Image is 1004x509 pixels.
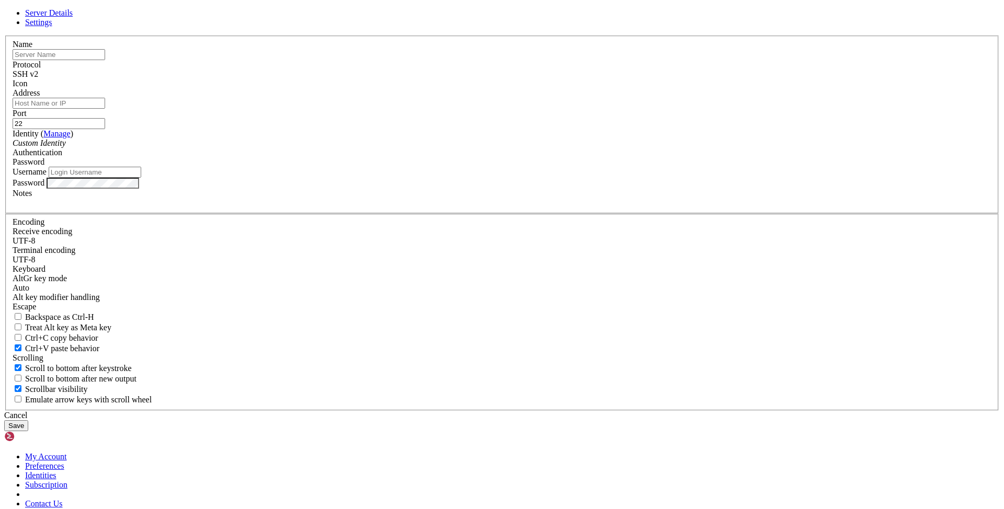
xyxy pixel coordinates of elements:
[25,461,64,470] a: Preferences
[13,385,88,394] label: The vertical scrollbar mode.
[15,334,21,341] input: Ctrl+C copy behavior
[4,420,28,431] button: Save
[13,344,99,353] label: Ctrl+V pastes if true, sends ^V to host if false. Ctrl+Shift+V sends ^V to host if true, pastes i...
[13,178,44,187] label: Password
[13,227,72,236] label: Set the expected encoding for data received from the host. If the encodings do not match, visual ...
[15,396,21,402] input: Emulate arrow keys with scroll wheel
[13,217,44,226] label: Encoding
[25,385,88,394] span: Scrollbar visibility
[25,374,136,383] span: Scroll to bottom after new output
[13,70,991,79] div: SSH v2
[13,109,27,118] label: Port
[25,499,63,508] a: Contact Us
[15,364,21,371] input: Scroll to bottom after keystroke
[25,8,73,17] a: Server Details
[13,60,41,69] label: Protocol
[25,395,152,404] span: Emulate arrow keys with scroll wheel
[13,246,75,254] label: The default terminal encoding. ISO-2022 enables character map translations (like graphics maps). ...
[13,129,73,138] label: Identity
[13,302,991,311] div: Escape
[43,129,71,138] a: Manage
[13,283,991,293] div: Auto
[13,157,44,166] span: Password
[25,323,111,332] span: Treat Alt key as Meta key
[13,148,62,157] label: Authentication
[13,333,98,342] label: Ctrl-C copies if true, send ^C to host if false. Ctrl-Shift-C sends ^C to host if true, copies if...
[25,18,52,27] a: Settings
[13,49,105,60] input: Server Name
[41,129,73,138] span: ( )
[13,374,136,383] label: Scroll to bottom after new output.
[13,79,27,88] label: Icon
[15,344,21,351] input: Ctrl+V paste behavior
[13,236,36,245] span: UTF-8
[13,157,991,167] div: Password
[25,333,98,342] span: Ctrl+C copy behavior
[25,364,132,373] span: Scroll to bottom after keystroke
[13,40,32,49] label: Name
[13,302,36,311] span: Escape
[13,255,991,264] div: UTF-8
[13,313,94,321] label: If true, the backspace should send BS ('\x08', aka ^H). Otherwise the backspace key should send '...
[13,189,32,198] label: Notes
[25,452,67,461] a: My Account
[25,344,99,353] span: Ctrl+V paste behavior
[13,274,67,283] label: Set the expected encoding for data received from the host. If the encodings do not match, visual ...
[13,255,36,264] span: UTF-8
[13,88,40,97] label: Address
[15,323,21,330] input: Treat Alt key as Meta key
[13,70,38,78] span: SSH v2
[25,313,94,321] span: Backspace as Ctrl-H
[13,293,100,302] label: Controls how the Alt key is handled. Escape: Send an ESC prefix. 8-Bit: Add 128 to the typed char...
[25,480,67,489] a: Subscription
[13,264,45,273] label: Keyboard
[13,353,43,362] label: Scrolling
[25,471,56,480] a: Identities
[13,323,111,332] label: Whether the Alt key acts as a Meta key or as a distinct Alt key.
[4,431,64,442] img: Shellngn
[49,167,141,178] input: Login Username
[4,411,1000,420] div: Cancel
[15,385,21,392] input: Scrollbar visibility
[15,375,21,381] input: Scroll to bottom after new output
[15,313,21,320] input: Backspace as Ctrl-H
[13,167,47,176] label: Username
[13,364,132,373] label: Whether to scroll to the bottom on any keystroke.
[13,118,105,129] input: Port Number
[13,283,29,292] span: Auto
[13,236,991,246] div: UTF-8
[13,138,991,148] div: Custom Identity
[13,98,105,109] input: Host Name or IP
[13,138,66,147] i: Custom Identity
[13,395,152,404] label: When using the alternative screen buffer, and DECCKM (Application Cursor Keys) is active, mouse w...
